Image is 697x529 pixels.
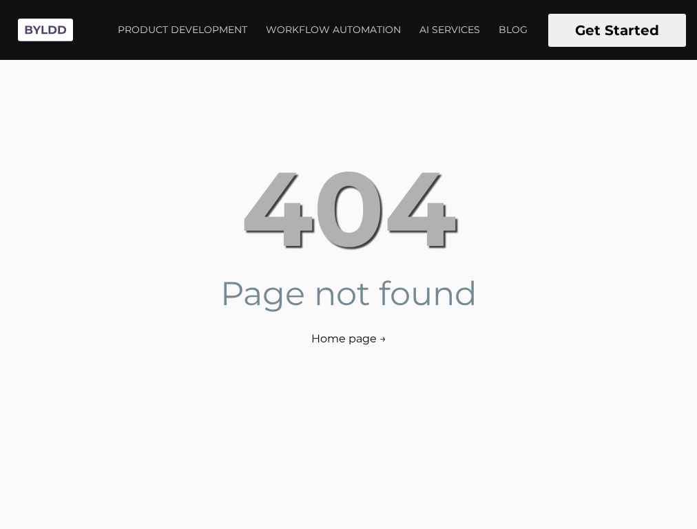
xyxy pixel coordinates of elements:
[28,272,669,315] p: Page not found
[311,330,386,348] a: Home page →
[548,14,686,47] button: Get Started
[110,13,256,48] a: PRODUCT DEVELOPMENT
[411,13,488,48] a: AI SERVICES
[258,13,409,48] a: WORKFLOW AUTOMATION
[490,13,536,48] a: BLOG
[11,11,80,49] img: Byldd - Product Development Company
[28,156,669,261] h1: 404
